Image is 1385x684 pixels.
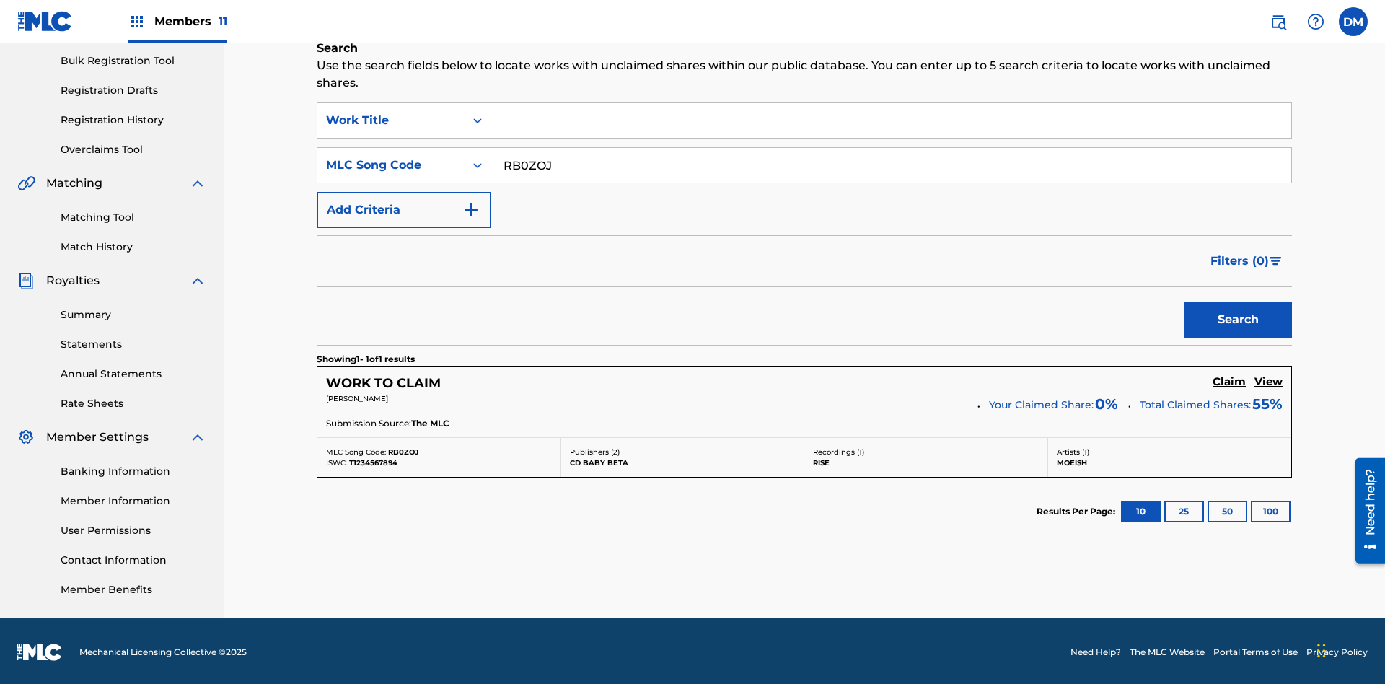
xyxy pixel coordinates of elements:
[128,13,146,30] img: Top Rightsholders
[317,102,1292,345] form: Search Form
[1313,615,1385,684] iframe: Chat Widget
[1210,253,1269,270] span: Filters ( 0 )
[813,447,1039,457] p: Recordings ( 1 )
[154,13,227,30] span: Members
[61,240,206,255] a: Match History
[317,192,491,228] button: Add Criteria
[17,272,35,289] img: Royalties
[1307,13,1324,30] img: help
[1213,375,1246,389] h5: Claim
[17,644,62,661] img: logo
[388,447,418,457] span: RB0ZOJ
[17,11,73,32] img: MLC Logo
[1037,505,1119,518] p: Results Per Page:
[189,429,206,446] img: expand
[1213,646,1298,659] a: Portal Terms of Use
[1339,7,1368,36] div: User Menu
[1317,629,1326,672] div: Drag
[61,582,206,597] a: Member Benefits
[189,272,206,289] img: expand
[1251,501,1291,522] button: 100
[61,494,206,509] a: Member Information
[411,417,449,430] span: The MLC
[1254,375,1283,389] h5: View
[1270,257,1282,266] img: filter
[1252,393,1283,415] span: 55 %
[462,201,480,219] img: 9d2ae6d4665cec9f34b9.svg
[219,14,227,28] span: 11
[1301,7,1330,36] div: Help
[1345,452,1385,571] iframe: Resource Center
[1095,393,1118,415] span: 0 %
[61,142,206,157] a: Overclaims Tool
[46,272,100,289] span: Royalties
[46,429,149,446] span: Member Settings
[349,458,397,468] span: T1234567894
[61,113,206,128] a: Registration History
[79,646,247,659] span: Mechanical Licensing Collective © 2025
[61,464,206,479] a: Banking Information
[989,398,1094,413] span: Your Claimed Share:
[1121,501,1161,522] button: 10
[813,457,1039,468] p: RISE
[61,53,206,69] a: Bulk Registration Tool
[1057,457,1283,468] p: MOEISH
[1057,447,1283,457] p: Artists ( 1 )
[570,447,796,457] p: Publishers ( 2 )
[189,175,206,192] img: expand
[1130,646,1205,659] a: The MLC Website
[1202,243,1292,279] button: Filters (0)
[1270,13,1287,30] img: search
[326,112,456,129] div: Work Title
[1208,501,1247,522] button: 50
[46,175,102,192] span: Matching
[1070,646,1121,659] a: Need Help?
[61,553,206,568] a: Contact Information
[326,375,441,392] h5: WORK TO CLAIM
[326,447,386,457] span: MLC Song Code:
[61,367,206,382] a: Annual Statements
[61,83,206,98] a: Registration Drafts
[1140,398,1251,411] span: Total Claimed Shares:
[61,210,206,225] a: Matching Tool
[1264,7,1293,36] a: Public Search
[17,429,35,446] img: Member Settings
[1306,646,1368,659] a: Privacy Policy
[317,57,1292,92] p: Use the search fields below to locate works with unclaimed shares within our public database. You...
[326,394,388,403] span: [PERSON_NAME]
[326,417,411,430] span: Submission Source:
[61,307,206,323] a: Summary
[61,396,206,411] a: Rate Sheets
[326,157,456,174] div: MLC Song Code
[1164,501,1204,522] button: 25
[61,523,206,538] a: User Permissions
[17,175,35,192] img: Matching
[317,40,1292,57] h6: Search
[1184,302,1292,338] button: Search
[317,353,415,366] p: Showing 1 - 1 of 1 results
[61,337,206,352] a: Statements
[570,457,796,468] p: CD BABY BETA
[326,458,347,468] span: ISWC:
[1254,375,1283,391] a: View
